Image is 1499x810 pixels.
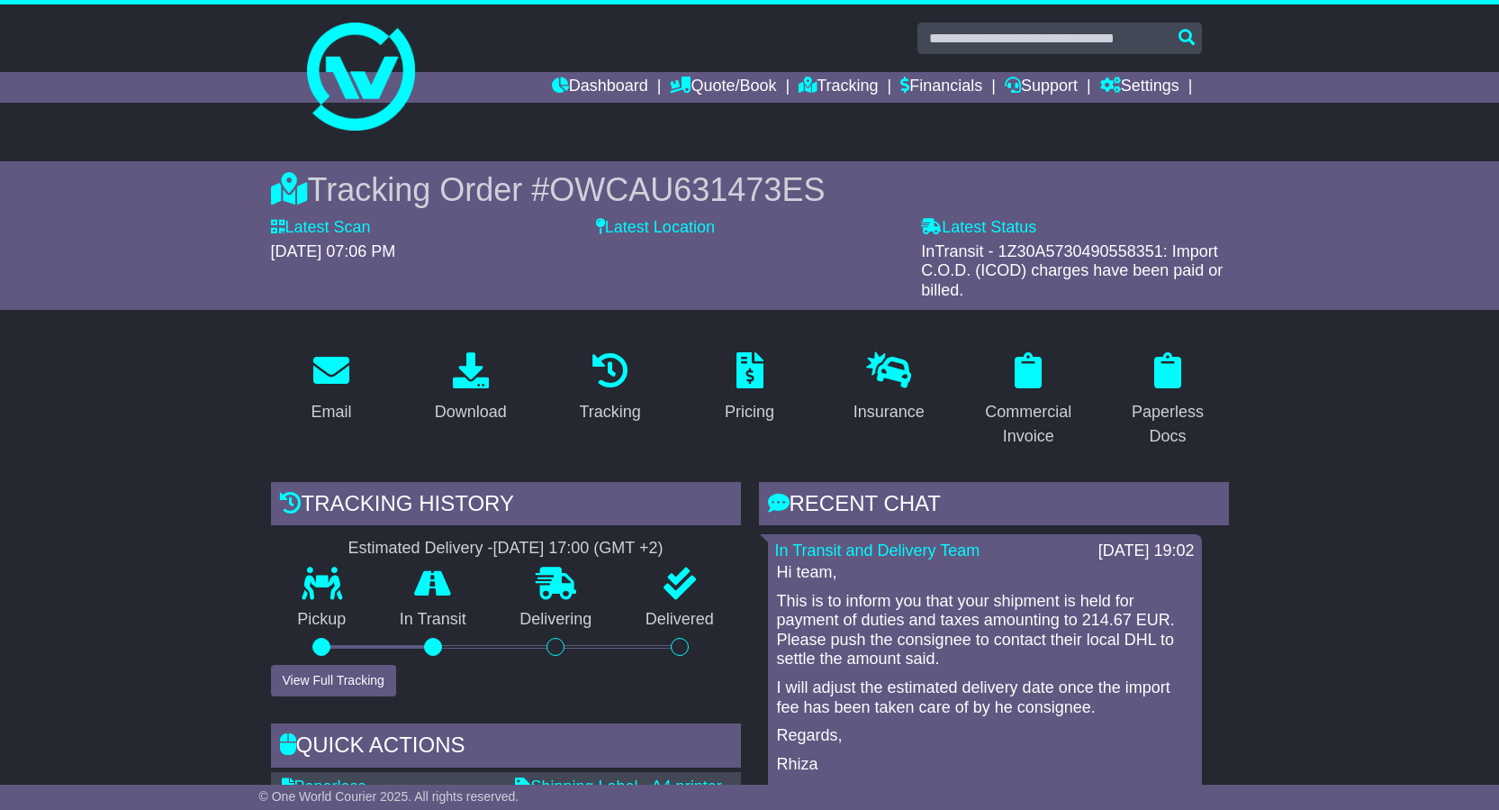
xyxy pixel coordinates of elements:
div: Estimated Delivery - [271,539,741,559]
div: Download [435,400,507,424]
a: Quote/Book [670,72,776,103]
span: InTransit - 1Z30A5730490558351: Import C.O.D. (ICOD) charges have been paid or billed. [921,242,1223,299]
div: Tracking history [271,482,741,531]
span: [DATE] 07:06 PM [271,242,396,260]
div: Tracking [579,400,640,424]
div: Paperless Docs [1119,400,1217,449]
a: Paperless Docs [1107,346,1229,455]
a: Download [423,346,519,431]
a: In Transit and Delivery Team [775,542,980,560]
p: In Transit [373,610,493,630]
a: Tracking [799,72,878,103]
a: Dashboard [552,72,648,103]
p: Delivering [493,610,619,630]
a: Commercial Invoice [968,346,1089,455]
p: Delivered [619,610,741,630]
div: [DATE] 19:02 [1098,542,1195,561]
div: Tracking Order # [271,170,1229,209]
span: © One World Courier 2025. All rights reserved. [259,789,519,804]
p: This is to inform you that your shipment is held for payment of duties and taxes amounting to 214... [777,592,1193,669]
span: OWCAU631473ES [549,171,825,208]
p: Pickup [271,610,374,630]
a: Shipping Label - A4 printer [515,778,722,796]
div: Quick Actions [271,724,741,772]
button: View Full Tracking [271,665,396,696]
div: [DATE] 17:00 (GMT +2) [493,539,664,559]
label: Latest Status [921,218,1036,238]
div: Email [311,400,351,424]
a: Paperless [282,778,366,796]
p: I will adjust the estimated delivery date once the import fee has been taken care of by he consig... [777,678,1193,717]
p: Hi team, [777,563,1193,583]
div: Insurance [853,400,925,424]
a: Email [299,346,363,431]
label: Latest Scan [271,218,371,238]
a: Settings [1100,72,1179,103]
label: Latest Location [596,218,715,238]
a: Tracking [567,346,652,431]
a: Support [1005,72,1078,103]
a: Insurance [842,346,936,431]
a: Financials [900,72,982,103]
p: Regards, [777,726,1193,746]
p: Rhiza [777,755,1193,775]
div: RECENT CHAT [759,482,1229,531]
a: Pricing [713,346,786,431]
div: Commercial Invoice [980,400,1078,449]
div: Pricing [725,400,774,424]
